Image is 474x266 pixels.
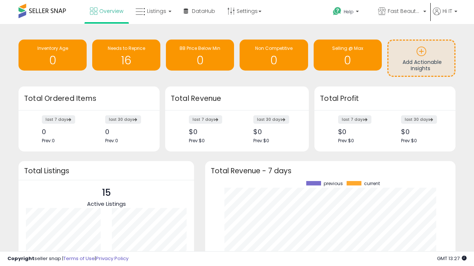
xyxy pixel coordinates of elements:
label: last 7 days [189,115,222,124]
a: Hi IT [433,7,457,24]
h1: 0 [317,54,378,66]
div: $0 [401,128,443,136]
span: Prev: 0 [42,137,55,144]
span: Needs to Reprice [108,45,145,51]
span: current [364,181,380,186]
a: Help [327,1,371,24]
h3: Total Revenue - 7 days [211,168,450,174]
label: last 30 days [401,115,437,124]
i: Get Help [333,7,342,16]
span: Prev: $0 [253,137,269,144]
h1: 0 [170,54,230,66]
a: Needs to Reprice 16 [92,40,160,71]
span: Add Actionable Insights [403,58,442,72]
span: previous [324,181,343,186]
label: last 30 days [253,115,289,124]
strong: Copyright [7,255,34,262]
span: Prev: $0 [189,137,205,144]
span: Selling @ Max [332,45,363,51]
label: last 7 days [338,115,371,124]
span: Fast Beauty ([GEOGRAPHIC_DATA]) [388,7,421,15]
a: Inventory Age 0 [19,40,87,71]
h3: Total Profit [320,93,450,104]
span: 2025-09-14 13:27 GMT [437,255,467,262]
a: Non Competitive 0 [240,40,308,71]
a: Terms of Use [63,255,95,262]
label: last 30 days [105,115,141,124]
h1: 0 [22,54,83,66]
span: Hi IT [443,7,452,15]
h3: Total Listings [24,168,188,174]
h1: 16 [96,54,157,66]
span: BB Price Below Min [180,45,220,51]
span: Prev: $0 [401,137,417,144]
span: Help [344,8,354,15]
h3: Total Revenue [171,93,303,104]
span: Overview [99,7,123,15]
h1: 0 [243,54,304,66]
p: 15 [87,186,126,200]
span: DataHub [192,7,215,15]
div: 0 [42,128,83,136]
div: $0 [338,128,380,136]
div: 0 [105,128,147,136]
div: seller snap | | [7,255,128,262]
a: Add Actionable Insights [388,41,454,76]
a: BB Price Below Min 0 [166,40,234,71]
span: Prev: $0 [338,137,354,144]
span: Prev: 0 [105,137,118,144]
span: Inventory Age [37,45,68,51]
a: Privacy Policy [96,255,128,262]
span: Active Listings [87,200,126,208]
label: last 7 days [42,115,75,124]
div: $0 [253,128,296,136]
h3: Total Ordered Items [24,93,154,104]
span: Listings [147,7,166,15]
a: Selling @ Max 0 [314,40,382,71]
span: Non Competitive [255,45,293,51]
div: $0 [189,128,231,136]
